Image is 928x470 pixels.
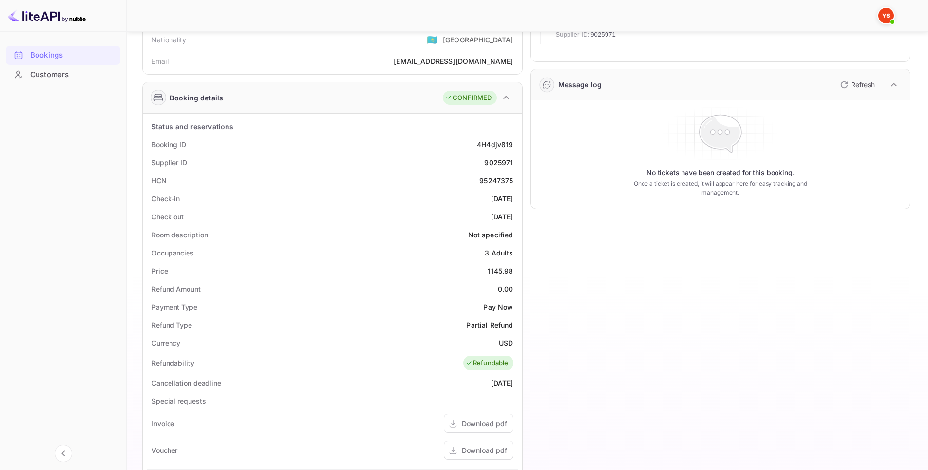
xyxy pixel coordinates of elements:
[152,230,208,240] div: Room description
[30,50,115,61] div: Bookings
[462,418,507,429] div: Download pdf
[152,358,194,368] div: Refundability
[152,338,180,348] div: Currency
[443,35,513,45] div: [GEOGRAPHIC_DATA]
[878,8,894,23] img: Yandex Support
[468,230,513,240] div: Not specified
[152,396,206,406] div: Special requests
[152,121,233,132] div: Status and reservations
[152,176,167,186] div: HCN
[558,79,602,90] div: Message log
[477,139,513,150] div: 4H4djv819
[6,65,120,83] a: Customers
[556,30,590,39] span: Supplier ID:
[484,157,513,168] div: 9025971
[851,79,875,90] p: Refresh
[152,266,168,276] div: Price
[152,284,201,294] div: Refund Amount
[152,418,174,429] div: Invoice
[479,176,513,186] div: 95247375
[488,266,513,276] div: 1145.98
[834,77,879,93] button: Refresh
[152,320,192,330] div: Refund Type
[462,445,507,455] div: Download pdf
[499,338,513,348] div: USD
[498,284,513,294] div: 0.00
[618,179,822,197] p: Once a ticket is created, it will appear here for easy tracking and management.
[590,30,616,39] span: 9025971
[466,358,509,368] div: Refundable
[152,378,221,388] div: Cancellation deadline
[485,248,513,258] div: 3 Adults
[6,46,120,64] a: Bookings
[8,8,86,23] img: LiteAPI logo
[30,69,115,80] div: Customers
[152,302,197,312] div: Payment Type
[445,93,492,103] div: CONFIRMED
[427,31,438,48] span: United States
[152,194,180,204] div: Check-in
[6,46,120,65] div: Bookings
[152,139,186,150] div: Booking ID
[491,194,513,204] div: [DATE]
[152,157,187,168] div: Supplier ID
[170,93,223,103] div: Booking details
[466,320,513,330] div: Partial Refund
[6,65,120,84] div: Customers
[394,56,513,66] div: [EMAIL_ADDRESS][DOMAIN_NAME]
[152,445,177,455] div: Voucher
[55,445,72,462] button: Collapse navigation
[152,56,169,66] div: Email
[152,248,194,258] div: Occupancies
[646,168,795,177] p: No tickets have been created for this booking.
[483,302,513,312] div: Pay Now
[152,35,187,45] div: Nationality
[152,212,184,222] div: Check out
[491,378,513,388] div: [DATE]
[491,212,513,222] div: [DATE]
